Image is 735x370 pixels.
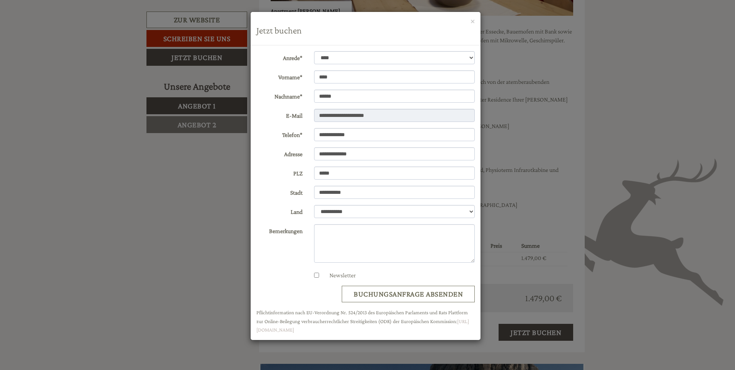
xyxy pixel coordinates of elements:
label: Stadt [251,186,308,197]
label: E-Mail [251,109,308,120]
label: Adresse [251,147,308,159]
label: PLZ [251,167,308,178]
label: Vorname* [251,70,308,82]
div: Guten Tag, wie können wir Ihnen helfen? [6,21,112,44]
label: Nachname* [251,90,308,101]
div: Zin Senfter Residence [12,22,108,28]
div: Vielen Dank für Ihre Angebote. Wir interessieren uns für das Angebot 1. Gilt hier auch: "Wunderba... [108,46,297,87]
h3: Jetzt buchen [256,25,475,35]
small: 09:43 [12,37,108,43]
small: Pflichtinformation nach EU-Verordnung Nr. 524/2013 des Europäischen Parlaments und Rats Plattform... [256,310,469,333]
label: Newsletter [322,271,356,280]
label: Anrede* [251,51,308,63]
div: Sie [111,47,291,53]
button: × [471,17,475,25]
label: Telefon* [251,128,308,140]
button: Buchungsanfrage absenden [342,286,475,302]
label: Bemerkungen [251,224,308,236]
label: Land [251,205,308,217]
div: Montag [135,6,168,19]
button: Senden [251,199,303,216]
small: 09:44 [111,80,291,85]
